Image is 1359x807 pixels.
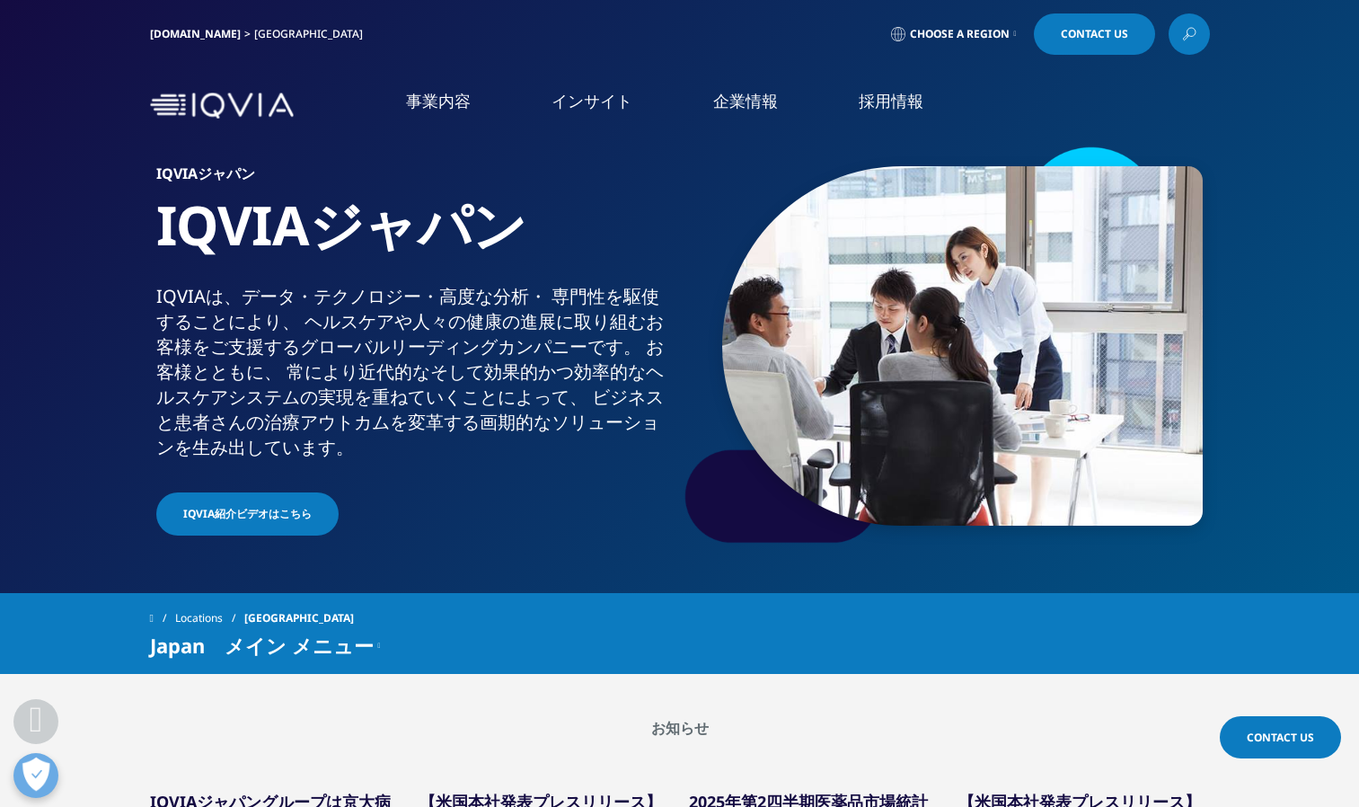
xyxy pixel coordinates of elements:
[859,90,923,112] a: 採用情報
[254,27,370,41] div: [GEOGRAPHIC_DATA]
[244,602,354,634] span: [GEOGRAPHIC_DATA]
[722,166,1203,526] img: 873_asian-businesspeople-meeting-in-office.jpg
[1247,730,1314,745] span: Contact Us
[156,166,673,191] h6: IQVIAジャパン
[150,634,374,656] span: Japan メイン メニュー
[175,602,244,634] a: Locations
[910,27,1010,41] span: Choose a Region
[156,492,339,536] a: IQVIA紹介ビデオはこちら
[1061,29,1128,40] span: Contact Us
[13,753,58,798] button: 優先設定センターを開く
[301,63,1210,148] nav: Primary
[150,26,241,41] a: [DOMAIN_NAME]
[406,90,471,112] a: 事業内容
[183,506,312,522] span: IQVIA紹介ビデオはこちら
[156,284,673,460] div: IQVIAは、​データ・​テクノロジー・​高度な​分析・​ 専門性を​駆使する​ことに​より、​ ヘルスケアや​人々の​健康の​進展に​取り組む​お客様を​ご支援​する​グローバル​リーディング...
[713,90,778,112] a: 企業情報
[156,191,673,284] h1: IQVIAジャパン
[552,90,632,112] a: インサイト
[1220,716,1341,758] a: Contact Us
[1034,13,1155,55] a: Contact Us
[150,719,1210,737] h2: お知らせ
